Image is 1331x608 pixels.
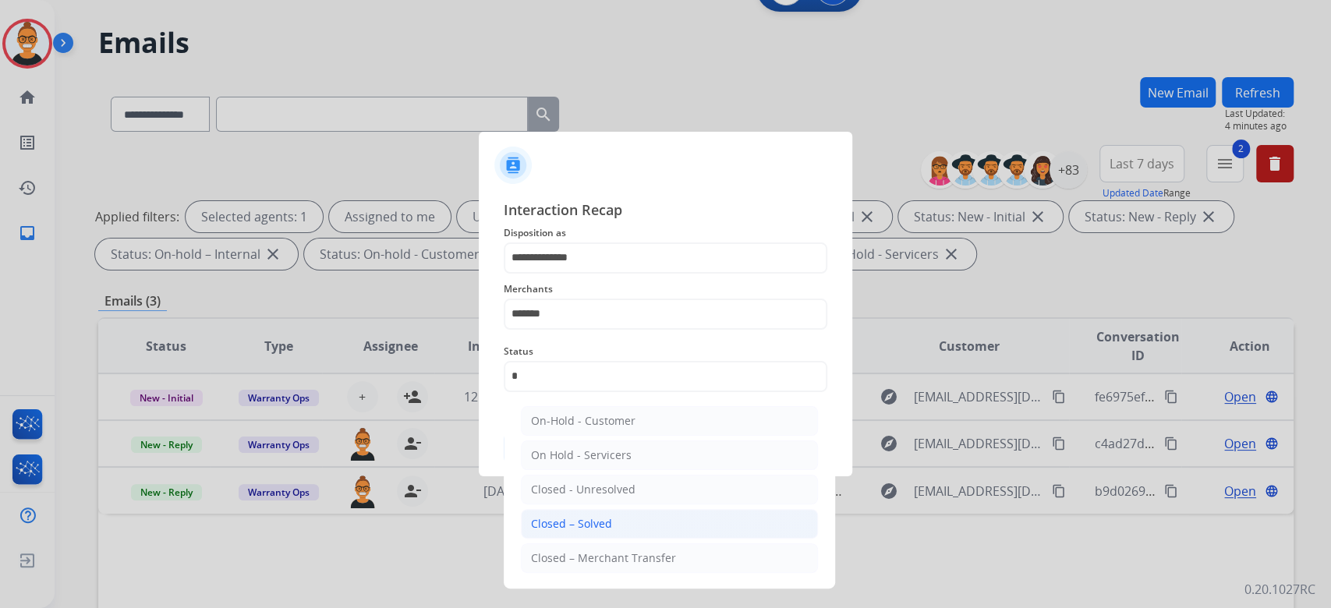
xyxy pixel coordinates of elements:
[531,482,635,497] div: Closed - Unresolved
[504,199,827,224] span: Interaction Recap
[504,224,827,242] span: Disposition as
[531,550,676,566] div: Closed – Merchant Transfer
[531,516,612,532] div: Closed – Solved
[504,342,827,361] span: Status
[494,147,532,184] img: contactIcon
[504,280,827,299] span: Merchants
[531,447,632,463] div: On Hold - Servicers
[1244,580,1315,599] p: 0.20.1027RC
[531,413,635,429] div: On-Hold - Customer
